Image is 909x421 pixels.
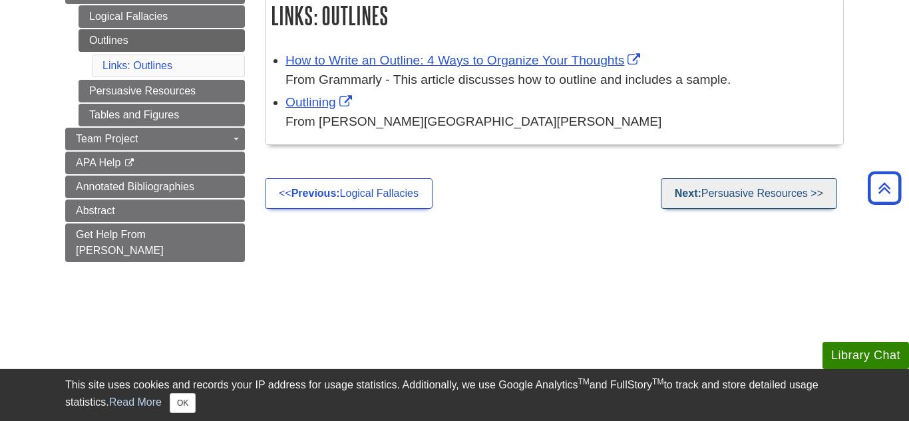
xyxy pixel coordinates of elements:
a: Tables and Figures [79,104,245,126]
sup: TM [652,377,663,386]
a: Get Help From [PERSON_NAME] [65,223,245,262]
div: This site uses cookies and records your IP address for usage statistics. Additionally, we use Goo... [65,377,844,413]
i: This link opens in a new window [124,159,135,168]
span: Get Help From [PERSON_NAME] [76,229,164,256]
a: Links: Outlines [102,60,172,71]
span: Annotated Bibliographies [76,181,194,192]
a: Abstract [65,200,245,222]
span: Abstract [76,205,115,216]
a: Team Project [65,128,245,150]
a: Persuasive Resources [79,80,245,102]
a: Logical Fallacies [79,5,245,28]
a: Read More [109,396,162,408]
a: Link opens in new window [285,53,643,67]
div: From Grammarly - This article discusses how to outline and includes a sample. [285,70,836,90]
a: Outlines [79,29,245,52]
div: From [PERSON_NAME][GEOGRAPHIC_DATA][PERSON_NAME] [285,112,836,132]
button: Library Chat [822,342,909,369]
a: Link opens in new window [285,95,355,109]
span: APA Help [76,157,120,168]
a: <<Previous:Logical Fallacies [265,178,433,209]
button: Close [170,393,196,413]
a: Annotated Bibliographies [65,176,245,198]
strong: Next: [675,188,701,199]
a: Back to Top [863,179,906,197]
sup: TM [578,377,589,386]
strong: Previous: [291,188,340,199]
a: APA Help [65,152,245,174]
span: Team Project [76,133,138,144]
a: Next:Persuasive Resources >> [661,178,837,209]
